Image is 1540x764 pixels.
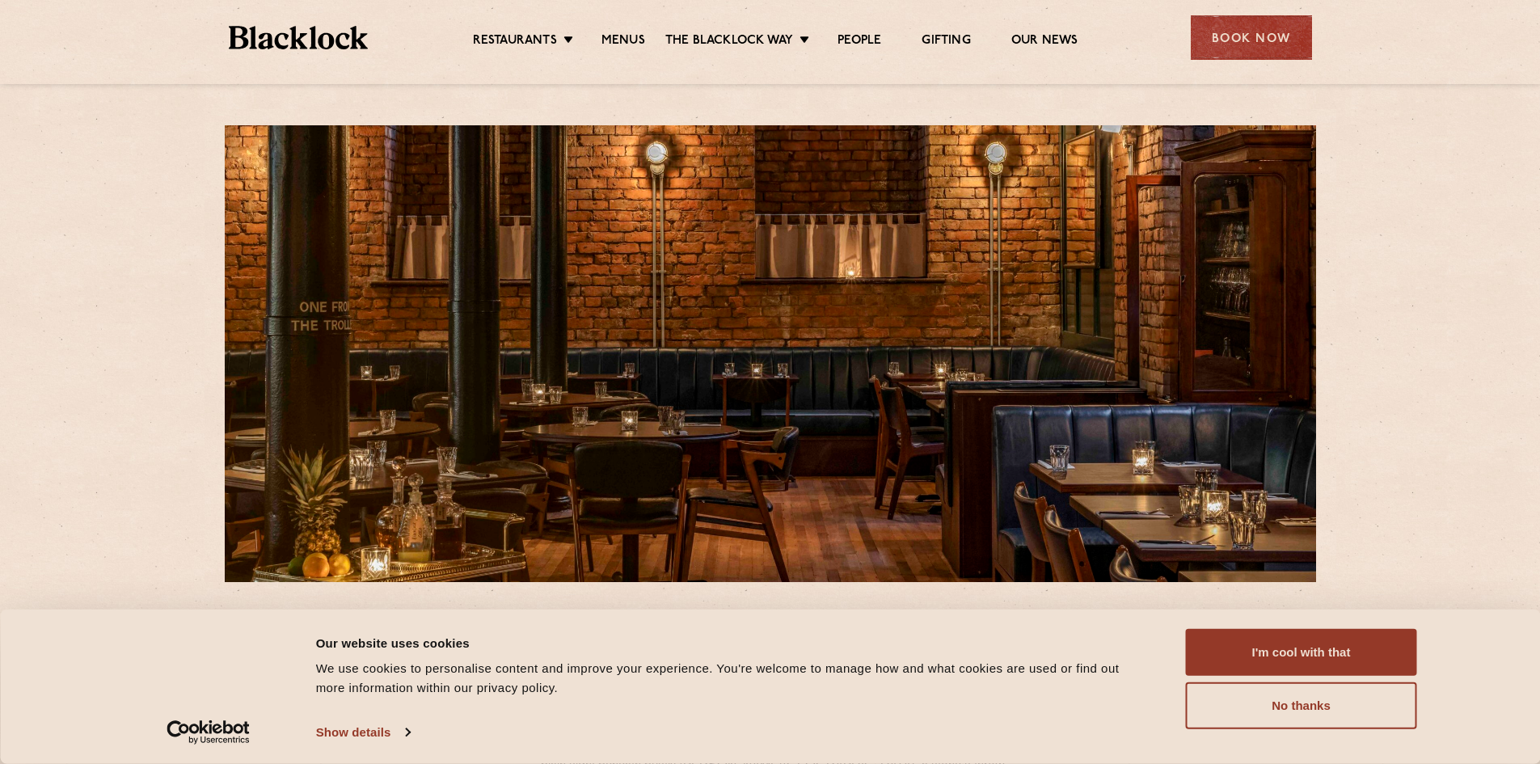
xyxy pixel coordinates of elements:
button: I'm cool with that [1186,629,1417,676]
a: Usercentrics Cookiebot - opens in a new window [137,720,279,745]
a: Gifting [922,33,970,51]
a: People [838,33,881,51]
a: Restaurants [473,33,557,51]
a: The Blacklock Way [665,33,793,51]
a: Our News [1011,33,1078,51]
a: Show details [316,720,410,745]
div: Book Now [1191,15,1312,60]
img: BL_Textured_Logo-footer-cropped.svg [229,26,369,49]
div: Our website uses cookies [316,633,1150,652]
div: We use cookies to personalise content and improve your experience. You're welcome to manage how a... [316,659,1150,698]
button: No thanks [1186,682,1417,729]
a: Menus [601,33,645,51]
